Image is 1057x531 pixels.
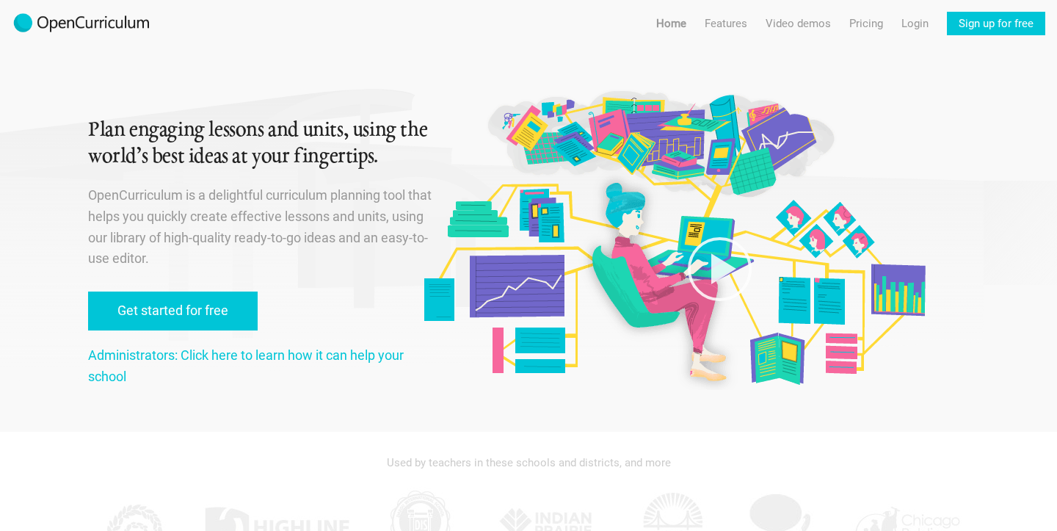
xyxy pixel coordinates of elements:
[705,12,747,35] a: Features
[901,12,929,35] a: Login
[88,292,258,330] a: Get started for free
[88,118,435,170] h1: Plan engaging lessons and units, using the world’s best ideas at your fingertips.
[766,12,831,35] a: Video demos
[656,12,686,35] a: Home
[418,88,929,390] img: Original illustration by Malisa Suchanya, Oakland, CA (malisasuchanya.com)
[12,12,151,35] img: 2017-logo-m.png
[88,447,969,479] div: Used by teachers in these schools and districts, and more
[947,12,1045,35] a: Sign up for free
[849,12,883,35] a: Pricing
[88,347,404,384] a: Administrators: Click here to learn how it can help your school
[88,185,435,270] p: OpenCurriculum is a delightful curriculum planning tool that helps you quickly create effective l...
